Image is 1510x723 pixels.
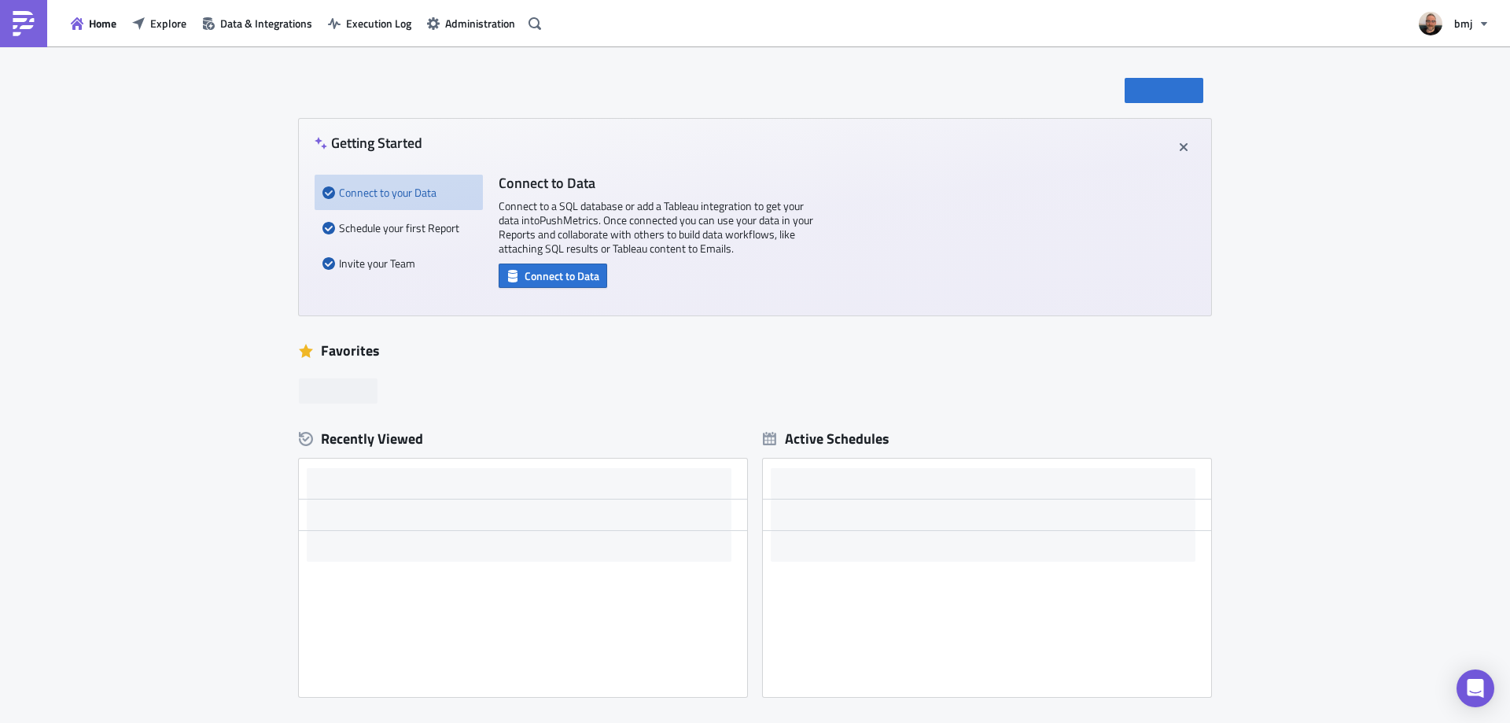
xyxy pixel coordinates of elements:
button: Home [63,11,124,35]
div: Active Schedules [763,430,889,448]
div: Open Intercom Messenger [1457,670,1494,707]
div: Invite your Team [322,245,475,281]
span: Data & Integrations [220,15,312,31]
button: Administration [419,11,523,35]
p: Connect to a SQL database or add a Tableau integration to get your data into PushMetrics . Once c... [499,199,813,256]
button: bmj [1409,6,1498,41]
div: Recently Viewed [299,427,747,451]
span: Home [89,15,116,31]
span: Administration [445,15,515,31]
h4: Connect to Data [499,175,813,191]
div: Connect to your Data [322,175,475,210]
img: PushMetrics [11,11,36,36]
button: Execution Log [320,11,419,35]
button: Connect to Data [499,264,607,288]
span: Explore [150,15,186,31]
div: Schedule your first Report [322,210,475,245]
span: bmj [1454,15,1472,31]
button: Explore [124,11,194,35]
div: Favorites [299,339,1211,363]
span: Connect to Data [525,267,599,284]
img: Avatar [1417,10,1444,37]
h4: Getting Started [315,135,422,151]
button: Data & Integrations [194,11,320,35]
span: Execution Log [346,15,411,31]
a: Connect to Data [499,266,607,282]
